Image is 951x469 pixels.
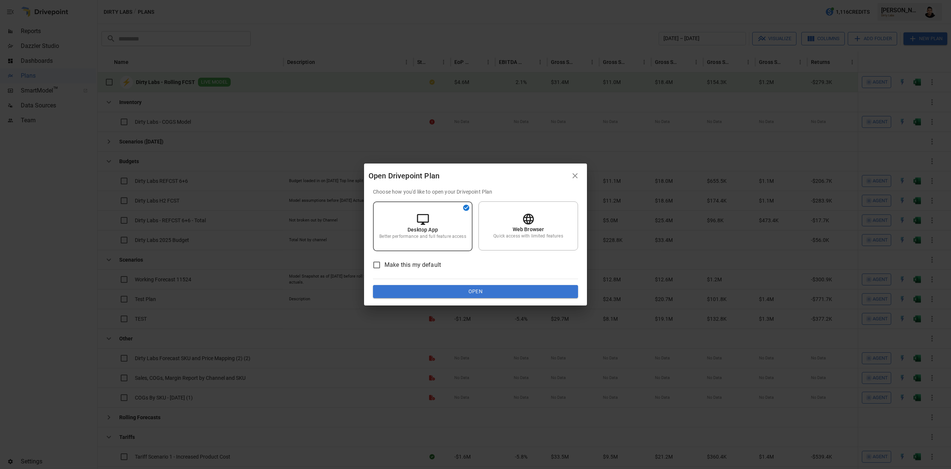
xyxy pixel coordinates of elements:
p: Choose how you'd like to open your Drivepoint Plan [373,188,578,195]
p: Better performance and full feature access [379,233,466,240]
p: Quick access with limited features [493,233,563,239]
button: Open [373,285,578,298]
p: Web Browser [513,226,544,233]
span: Make this my default [384,261,441,269]
div: Open Drivepoint Plan [369,170,568,182]
p: Desktop App [408,226,438,233]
